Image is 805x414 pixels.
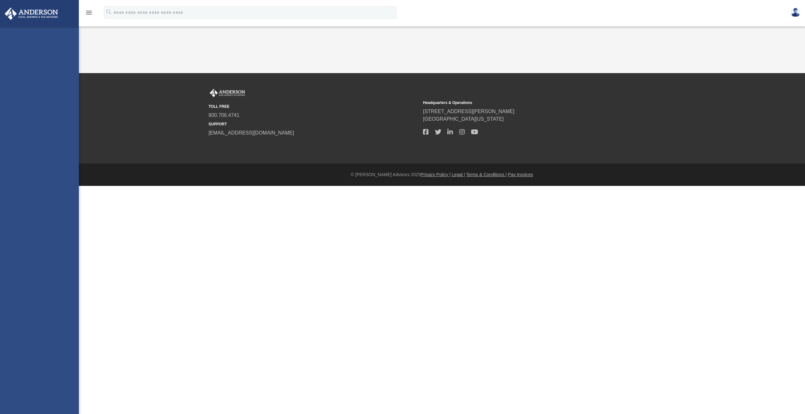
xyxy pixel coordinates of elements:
a: [GEOGRAPHIC_DATA][US_STATE] [423,116,504,122]
a: Privacy Policy | [421,172,451,177]
a: menu [85,12,93,16]
a: 800.706.4741 [209,112,239,118]
small: Headquarters & Operations [423,100,633,106]
i: menu [85,9,93,16]
a: Legal | [452,172,465,177]
img: User Pic [791,8,800,17]
small: TOLL FREE [209,104,419,109]
img: Anderson Advisors Platinum Portal [3,8,60,20]
img: Anderson Advisors Platinum Portal [209,89,246,97]
a: [EMAIL_ADDRESS][DOMAIN_NAME] [209,130,294,135]
a: [STREET_ADDRESS][PERSON_NAME] [423,109,514,114]
small: SUPPORT [209,121,419,127]
a: Pay Invoices [508,172,533,177]
i: search [105,9,112,15]
div: © [PERSON_NAME] Advisors 2025 [79,171,805,178]
a: Terms & Conditions | [466,172,507,177]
